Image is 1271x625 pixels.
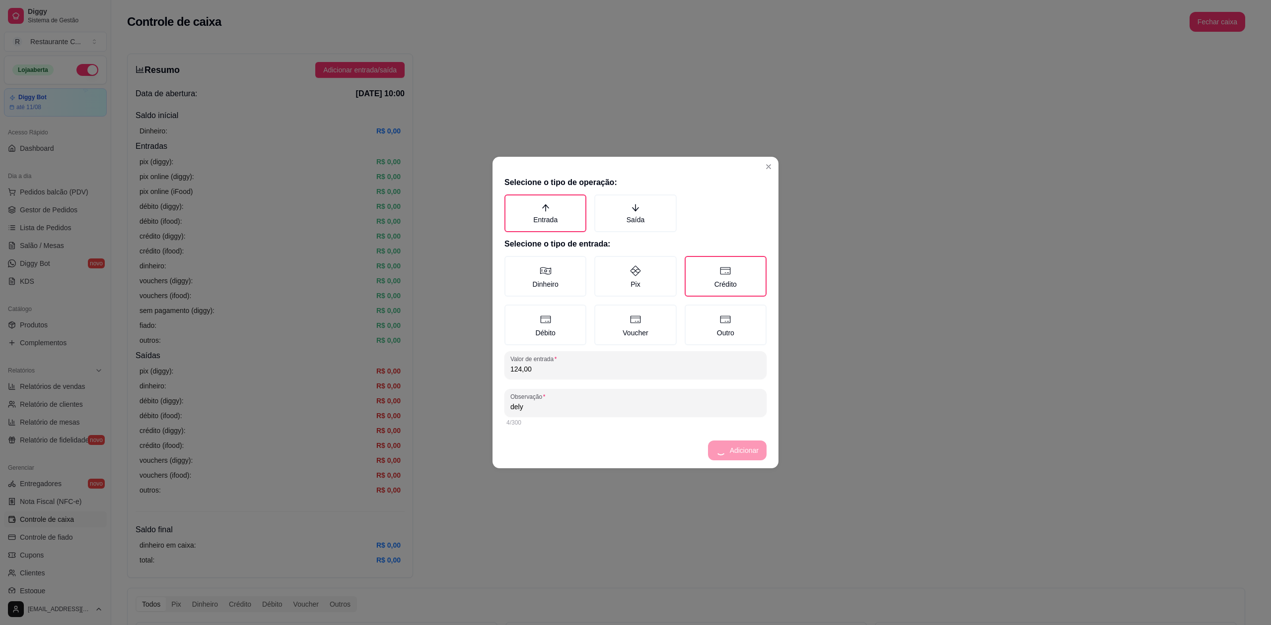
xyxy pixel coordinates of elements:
[510,355,560,363] label: Valor de entrada
[510,402,761,412] input: Observação
[594,194,676,232] label: Saída
[504,238,767,250] h2: Selecione o tipo de entrada:
[504,305,586,345] label: Débito
[504,177,767,188] h2: Selecione o tipo de operação:
[504,256,586,297] label: Dinheiro
[631,203,640,212] span: arrow-down
[504,194,586,232] label: Entrada
[685,256,767,297] label: Crédito
[685,305,767,345] label: Outro
[761,159,777,175] button: Close
[510,392,549,401] label: Observação
[510,364,761,374] input: Valor de entrada
[594,305,676,345] label: Voucher
[506,419,765,427] div: 4/300
[541,203,550,212] span: arrow-up
[594,256,676,297] label: Pix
